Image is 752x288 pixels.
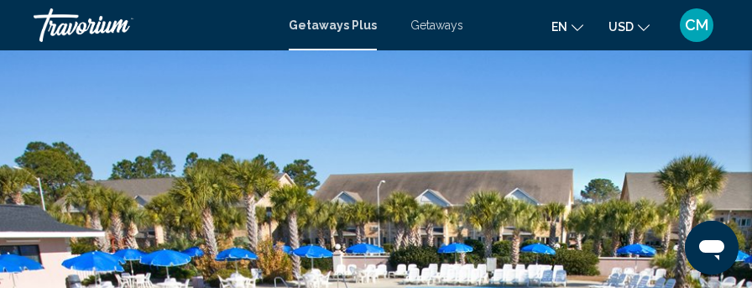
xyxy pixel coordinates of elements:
span: en [551,20,567,34]
button: User Menu [675,8,718,43]
iframe: Button to launch messaging window [685,221,739,275]
span: CM [685,17,708,34]
button: Change language [551,14,583,39]
span: USD [608,20,634,34]
button: Change currency [608,14,650,39]
a: Getaways [410,18,463,32]
a: Travorium [34,8,272,42]
a: Getaways Plus [289,18,377,32]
